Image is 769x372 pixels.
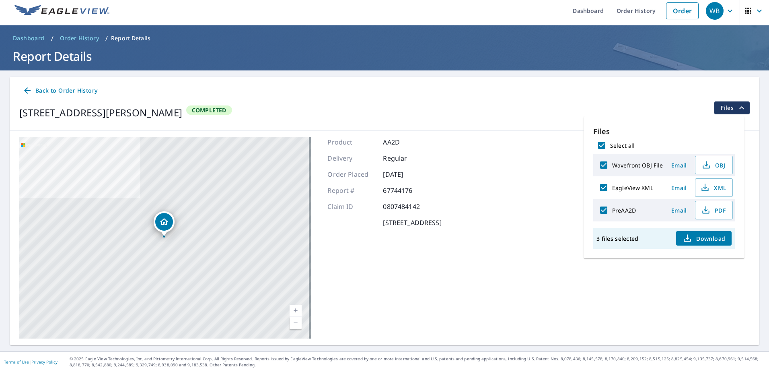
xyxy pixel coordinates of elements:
a: Privacy Policy [31,359,58,365]
a: Current Level 17, Zoom In [290,305,302,317]
label: Wavefront OBJ File [612,161,663,169]
button: PDF [695,201,733,219]
p: [STREET_ADDRESS] [383,218,441,227]
button: Email [666,204,692,217]
a: Order [666,2,699,19]
img: EV Logo [14,5,109,17]
span: PDF [700,205,726,215]
div: Dropped pin, building 1, Residential property, 8126 Ceberry Dr Austin, TX 78759 [154,211,175,236]
span: Dashboard [13,34,45,42]
button: Email [666,182,692,194]
button: OBJ [695,156,733,174]
p: Report Details [111,34,150,42]
p: | [4,360,58,364]
a: Current Level 17, Zoom Out [290,317,302,329]
p: Product [327,137,376,147]
div: WB [706,2,724,20]
p: 3 files selected [596,235,638,242]
a: Order History [57,32,102,45]
label: PreAA2D [612,207,636,214]
p: Claim ID [327,202,376,211]
span: Email [669,184,689,192]
p: Report # [327,186,376,195]
nav: breadcrumb [10,32,759,45]
span: Email [669,161,689,169]
p: Delivery [327,153,376,163]
label: EagleView XML [612,184,653,192]
a: Dashboard [10,32,48,45]
li: / [51,33,53,43]
button: filesDropdownBtn-67744176 [714,101,750,114]
h1: Report Details [10,48,759,64]
a: Back to Order History [19,83,101,98]
p: Regular [383,153,431,163]
span: Completed [187,106,231,114]
p: Files [593,126,735,137]
span: Download [683,234,725,243]
span: OBJ [700,160,726,170]
label: Select all [610,142,635,149]
p: © 2025 Eagle View Technologies, Inc. and Pictometry International Corp. All Rights Reserved. Repo... [70,356,765,368]
p: Order Placed [327,169,376,179]
li: / [105,33,108,43]
p: [DATE] [383,169,431,179]
p: AA2D [383,137,431,147]
a: Terms of Use [4,359,29,365]
p: 67744176 [383,186,431,195]
div: [STREET_ADDRESS][PERSON_NAME] [19,105,182,120]
span: Files [721,103,746,113]
button: XML [695,178,733,197]
p: 0807484142 [383,202,431,211]
span: XML [700,183,726,192]
span: Back to Order History [23,86,97,96]
span: Email [669,207,689,214]
span: Order History [60,34,99,42]
button: Download [676,231,732,246]
button: Email [666,159,692,172]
